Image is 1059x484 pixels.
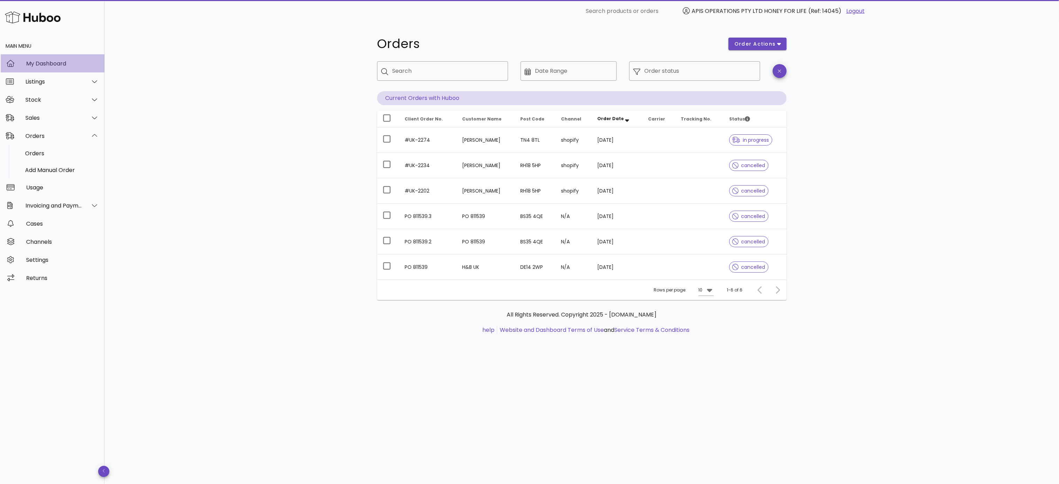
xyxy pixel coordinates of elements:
th: Carrier [643,111,675,127]
td: [DATE] [592,204,643,229]
span: in progress [732,138,769,142]
div: 10 [699,287,703,293]
span: order actions [734,40,776,48]
td: H&B UK [457,255,515,280]
td: #UK-2202 [399,178,457,204]
span: Channel [561,116,582,122]
td: N/A [556,204,592,229]
th: Post Code [515,111,556,127]
td: shopify [556,153,592,178]
a: Logout [846,7,865,15]
span: Order Date [598,116,624,122]
th: Order Date: Sorted descending. Activate to remove sorting. [592,111,643,127]
div: Listings [25,78,82,85]
td: [PERSON_NAME] [457,153,515,178]
td: [DATE] [592,178,643,204]
span: cancelled [732,239,765,244]
div: Usage [26,184,99,191]
button: order actions [729,38,786,50]
span: Customer Name [462,116,501,122]
td: PO 811539.2 [399,229,457,255]
td: [DATE] [592,229,643,255]
div: Orders [25,133,82,139]
td: TN4 8TL [515,127,556,153]
th: Customer Name [457,111,515,127]
td: [PERSON_NAME] [457,127,515,153]
a: Service Terms & Conditions [614,326,690,334]
td: PO 811539 [457,204,515,229]
th: Status [724,111,786,127]
img: Huboo Logo [5,10,61,25]
a: help [482,326,495,334]
p: Current Orders with Huboo [377,91,787,105]
span: Tracking No. [681,116,711,122]
td: N/A [556,255,592,280]
p: All Rights Reserved. Copyright 2025 - [DOMAIN_NAME] [383,311,781,319]
td: #UK-2274 [399,127,457,153]
span: cancelled [732,214,765,219]
th: Client Order No. [399,111,457,127]
div: Settings [26,257,99,263]
td: RH18 5HP [515,153,556,178]
span: Client Order No. [405,116,443,122]
div: My Dashboard [26,60,99,67]
td: DE14 2WP [515,255,556,280]
th: Channel [556,111,592,127]
div: Invoicing and Payments [25,202,82,209]
div: Stock [25,96,82,103]
td: [DATE] [592,153,643,178]
span: Post Code [521,116,545,122]
td: #UK-2234 [399,153,457,178]
td: shopify [556,178,592,204]
td: PO 811539.3 [399,204,457,229]
div: 1-6 of 6 [727,287,743,293]
span: Carrier [648,116,665,122]
div: Add Manual Order [25,167,99,173]
div: Sales [25,115,82,121]
td: [DATE] [592,255,643,280]
li: and [497,326,690,334]
th: Tracking No. [675,111,724,127]
span: APIS OPERATIONS PTY LTD HONEY FOR LIFE [692,7,807,15]
td: BS35 4QE [515,229,556,255]
div: Orders [25,150,99,157]
div: Cases [26,220,99,227]
span: cancelled [732,163,765,168]
td: PO 811539 [457,229,515,255]
div: 10Rows per page: [699,284,714,296]
span: (Ref: 14045) [808,7,841,15]
td: [DATE] [592,127,643,153]
td: [PERSON_NAME] [457,178,515,204]
td: shopify [556,127,592,153]
td: BS35 4QE [515,204,556,229]
div: Rows per page: [654,280,714,300]
a: Website and Dashboard Terms of Use [500,326,604,334]
td: PO 811539 [399,255,457,280]
td: N/A [556,229,592,255]
div: Returns [26,275,99,281]
h1: Orders [377,38,721,50]
td: RH18 5HP [515,178,556,204]
span: Status [729,116,750,122]
div: Channels [26,239,99,245]
span: cancelled [732,265,765,270]
span: cancelled [732,188,765,193]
